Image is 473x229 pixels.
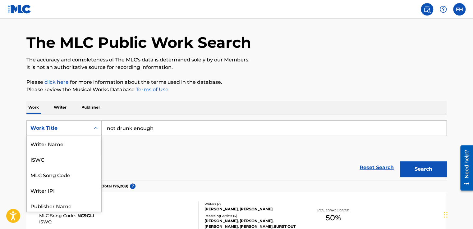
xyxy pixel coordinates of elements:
[130,183,135,189] span: ?
[27,167,101,182] div: MLC Song Code
[26,101,41,114] p: Work
[27,198,101,213] div: Publisher Name
[439,6,447,13] img: help
[356,161,397,174] a: Reset Search
[30,124,86,132] div: Work Title
[26,56,447,64] p: The accuracy and completeness of The MLC's data is determined solely by our Members.
[7,5,31,14] img: MLC Logo
[421,3,433,16] a: Public Search
[52,101,68,114] p: Writer
[39,219,54,225] span: ISWC :
[204,213,298,218] div: Recording Artists ( 4 )
[44,79,69,85] a: click here
[77,213,94,218] span: NC9GLI
[326,212,341,223] span: 50 %
[442,199,473,229] iframe: Chat Widget
[400,161,447,177] button: Search
[27,182,101,198] div: Writer IPI
[437,3,449,16] div: Help
[444,205,448,224] div: Drag
[26,86,447,93] p: Please review the Musical Works Database
[27,136,101,151] div: Writer Name
[317,208,350,212] p: Total Known Shares:
[204,206,298,212] div: [PERSON_NAME], [PERSON_NAME]
[204,202,298,206] div: Writers ( 2 )
[453,3,466,16] div: User Menu
[26,64,447,71] p: It is not an authoritative source for recording information.
[135,87,168,92] a: Terms of Use
[80,101,102,114] p: Publisher
[456,143,473,193] iframe: Resource Center
[423,6,431,13] img: search
[39,213,77,218] span: MLC Song Code :
[27,151,101,167] div: ISWC
[26,33,251,52] h1: The MLC Public Work Search
[26,120,447,180] form: Search Form
[26,79,447,86] p: Please for more information about the terms used in the database.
